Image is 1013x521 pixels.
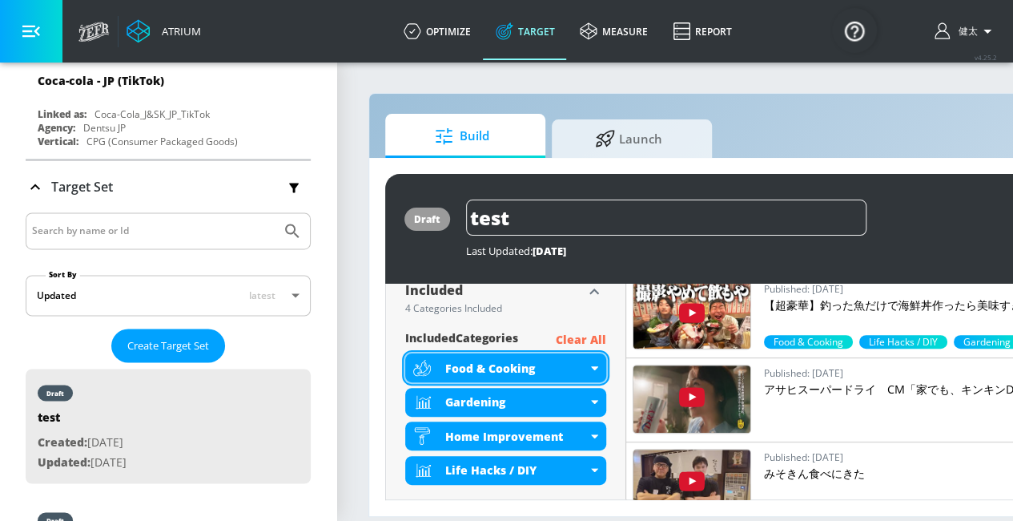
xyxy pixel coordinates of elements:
[26,369,311,483] div: drafttestCreated:[DATE]Updated:[DATE]
[445,361,587,376] div: Food & Cooking
[633,281,750,349] img: GldDO1TiqZI
[127,337,209,355] span: Create Target Set
[155,24,201,38] div: Atrium
[38,121,75,135] div: Agency:
[38,454,90,469] span: Updated:
[32,220,275,241] input: Search by name or Id
[86,135,238,148] div: CPG (Consumer Packaged Goods)
[832,8,877,53] button: Open Resource Center
[405,284,582,297] div: Included
[38,135,78,148] div: Vertical:
[26,160,311,213] div: Target Set
[51,178,113,196] p: Target Set
[859,335,947,349] span: Life Hacks / DIY
[405,330,518,350] span: included Categories
[391,2,483,60] a: optimize
[405,456,606,485] div: Life Hacks / DIY
[38,434,87,449] span: Created:
[633,450,750,517] img: uCjD7BGPBh4
[660,2,744,60] a: Report
[483,2,567,60] a: Target
[414,212,440,226] div: draft
[568,119,689,158] span: Launch
[38,452,127,472] p: [DATE]
[26,61,311,152] div: Coca-cola - JP (TikTok)Linked as:Coca-Cola_J&SK_JP_TikTokAgency:Dentsu JPVertical:CPG (Consumer P...
[38,73,164,88] div: Coca-cola - JP (TikTok)
[445,462,587,478] div: Life Hacks / DIY
[127,19,201,43] a: Atrium
[94,107,210,121] div: Coca-Cola_J&SK_JP_TikTok
[975,53,997,62] span: v 4.25.2
[445,394,587,410] div: Gardening
[952,25,978,38] span: login as: kenta.kurishima@mbk-digital.co.jp
[38,107,86,121] div: Linked as:
[633,366,750,433] img: B8Y8A0GlJMM
[567,2,660,60] a: measure
[46,389,64,397] div: draft
[83,121,126,135] div: Dentsu JP
[405,422,606,450] div: Home Improvement
[405,388,606,417] div: Gardening
[111,329,225,363] button: Create Target Set
[249,289,275,302] span: latest
[764,335,853,349] div: 99.2%
[859,335,947,349] div: 70.3%
[533,244,566,258] span: [DATE]
[37,289,76,302] div: Updated
[405,353,606,382] div: Food & Cooking
[38,432,127,452] p: [DATE]
[401,117,523,155] span: Build
[38,409,127,432] div: test
[46,269,80,280] label: Sort By
[405,304,582,313] div: 4 Categories Included
[935,22,997,41] button: 健太
[445,429,587,444] div: Home Improvement
[764,335,853,349] span: Food & Cooking
[556,330,606,350] p: Clear All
